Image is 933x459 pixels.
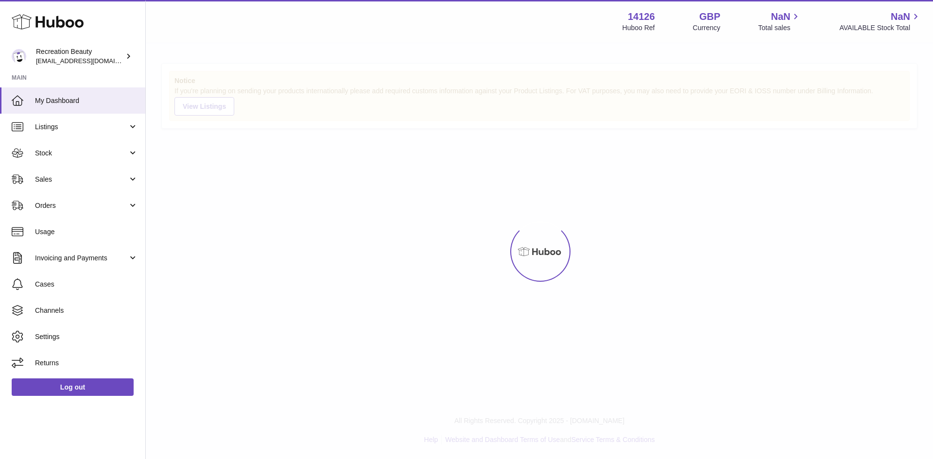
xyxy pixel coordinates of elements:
[36,47,123,66] div: Recreation Beauty
[35,149,128,158] span: Stock
[35,96,138,105] span: My Dashboard
[628,10,655,23] strong: 14126
[693,23,721,33] div: Currency
[891,10,910,23] span: NaN
[35,254,128,263] span: Invoicing and Payments
[771,10,790,23] span: NaN
[12,378,134,396] a: Log out
[36,57,143,65] span: [EMAIL_ADDRESS][DOMAIN_NAME]
[35,280,138,289] span: Cases
[35,122,128,132] span: Listings
[699,10,720,23] strong: GBP
[35,227,138,237] span: Usage
[622,23,655,33] div: Huboo Ref
[35,201,128,210] span: Orders
[35,175,128,184] span: Sales
[35,306,138,315] span: Channels
[839,23,921,33] span: AVAILABLE Stock Total
[35,358,138,368] span: Returns
[758,10,801,33] a: NaN Total sales
[758,23,801,33] span: Total sales
[12,49,26,64] img: internalAdmin-14126@internal.huboo.com
[839,10,921,33] a: NaN AVAILABLE Stock Total
[35,332,138,341] span: Settings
